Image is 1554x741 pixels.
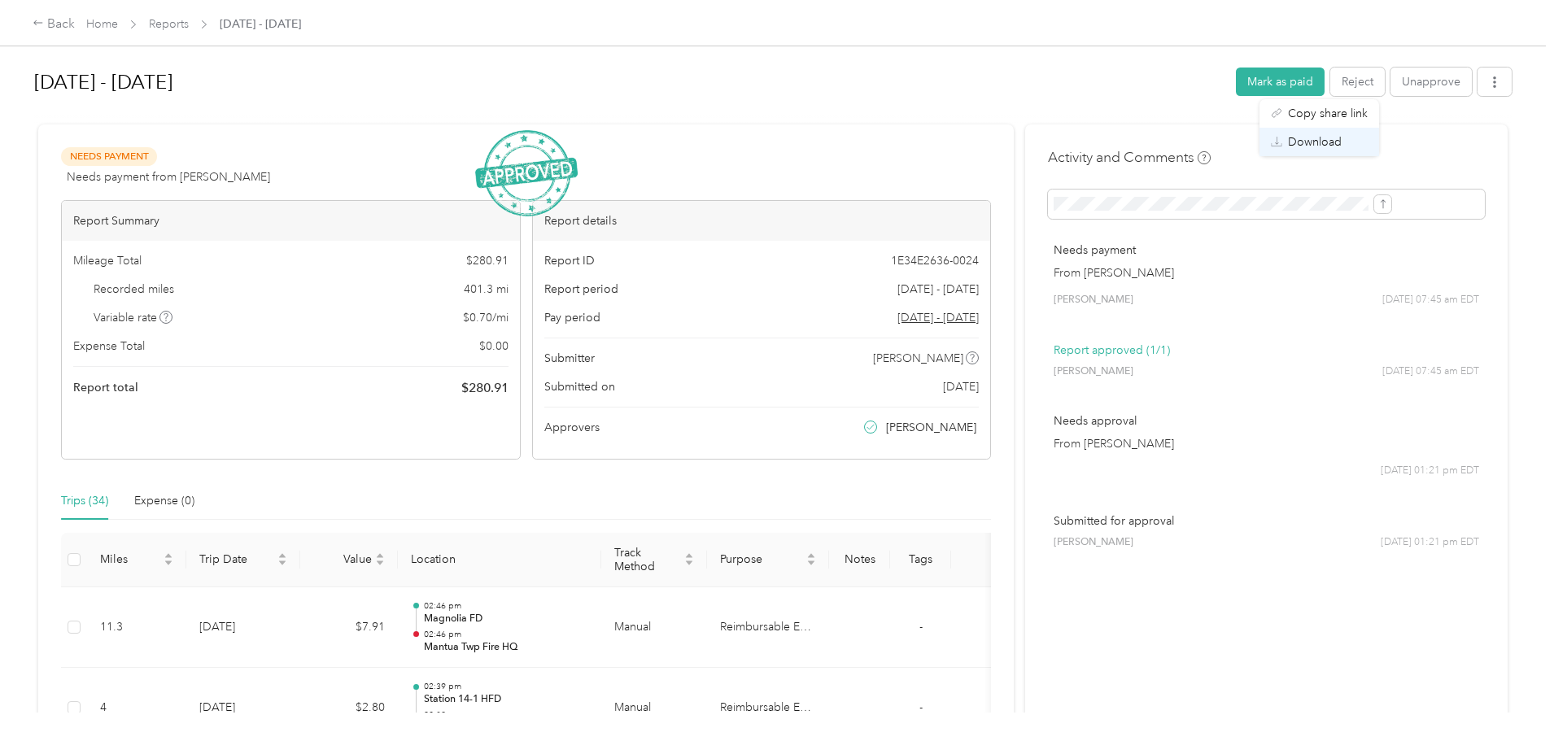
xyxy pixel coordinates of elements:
p: Submitted for approval [1054,512,1479,530]
p: Needs payment [1054,242,1479,259]
span: Report ID [544,252,595,269]
span: [PERSON_NAME] [886,419,976,436]
a: Reports [149,17,189,31]
span: caret-up [684,551,694,560]
span: caret-down [375,558,385,568]
td: Manual [601,587,707,669]
span: Mileage Total [73,252,142,269]
span: Purpose [720,552,803,566]
h1: Sep 22 - 28, 2025 [34,63,1224,102]
span: $ 280.91 [461,378,509,398]
p: Station 14-1 HFD [424,692,588,707]
a: Home [86,17,118,31]
span: Needs Payment [61,147,157,166]
th: Trip Date [186,533,300,587]
div: Report details [533,201,991,241]
span: Approvers [544,419,600,436]
td: [DATE] [186,587,300,669]
span: caret-up [375,551,385,560]
span: [DATE] - [DATE] [897,281,979,298]
div: Back [33,15,75,34]
div: Trips (34) [61,492,108,510]
button: Mark as paid [1236,68,1325,96]
button: Reject [1330,68,1385,96]
span: [PERSON_NAME] [1054,364,1133,379]
th: Notes [829,533,890,587]
p: Mantua Twp Fire HQ [424,640,588,655]
span: Download [1288,133,1342,150]
p: From [PERSON_NAME] [1054,264,1479,281]
span: 401.3 mi [464,281,509,298]
h4: Activity and Comments [1048,147,1211,168]
span: Submitter [544,350,595,367]
span: Value [313,552,372,566]
span: [DATE] 07:45 am EDT [1382,364,1479,379]
span: Pay period [544,309,600,326]
p: Needs approval [1054,412,1479,429]
p: From [PERSON_NAME] [1054,435,1479,452]
th: Miles [87,533,186,587]
p: 02:39 pm [424,709,588,721]
span: [PERSON_NAME] [1054,293,1133,307]
span: caret-down [277,558,287,568]
th: Value [300,533,398,587]
span: Expense Total [73,338,145,355]
span: Submitted on [544,378,615,395]
span: Copy share link [1288,105,1368,122]
p: 02:39 pm [424,681,588,692]
span: [DATE] 07:45 am EDT [1382,293,1479,307]
td: 11.3 [87,587,186,669]
span: [PERSON_NAME] [873,350,963,367]
span: $ 0.70 / mi [463,309,509,326]
p: Magnolia FD [424,612,588,626]
div: Expense (0) [134,492,194,510]
td: $7.91 [300,587,398,669]
span: $ 280.91 [466,252,509,269]
th: Tags [890,533,951,587]
iframe: Everlance-gr Chat Button Frame [1463,650,1554,741]
p: 02:46 pm [424,629,588,640]
span: caret-down [806,558,816,568]
span: [DATE] 01:21 pm EDT [1381,464,1479,478]
span: Miles [100,552,160,566]
span: caret-up [164,551,173,560]
span: - [919,700,923,714]
span: Report total [73,379,138,396]
span: 1E34E2636-0024 [891,252,979,269]
div: Report Summary [62,201,520,241]
span: [DATE] 01:21 pm EDT [1381,535,1479,550]
span: [DATE] [943,378,979,395]
button: Unapprove [1390,68,1472,96]
span: - [919,620,923,634]
p: Report approved (1/1) [1054,342,1479,359]
th: Location [398,533,601,587]
span: Report period [544,281,618,298]
span: caret-down [684,558,694,568]
span: Recorded miles [94,281,174,298]
img: ApprovedStamp [475,130,578,217]
span: caret-down [164,558,173,568]
span: Variable rate [94,309,173,326]
span: [PERSON_NAME] [1054,535,1133,550]
span: Needs payment from [PERSON_NAME] [67,168,270,185]
p: 02:46 pm [424,600,588,612]
span: $ 0.00 [479,338,509,355]
span: Track Method [614,546,681,573]
td: Reimbursable Expense [707,587,829,669]
span: [DATE] - [DATE] [220,15,301,33]
span: caret-up [806,551,816,560]
th: Track Method [601,533,707,587]
th: Purpose [707,533,829,587]
span: caret-up [277,551,287,560]
span: Go to pay period [897,309,979,326]
span: Trip Date [199,552,274,566]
